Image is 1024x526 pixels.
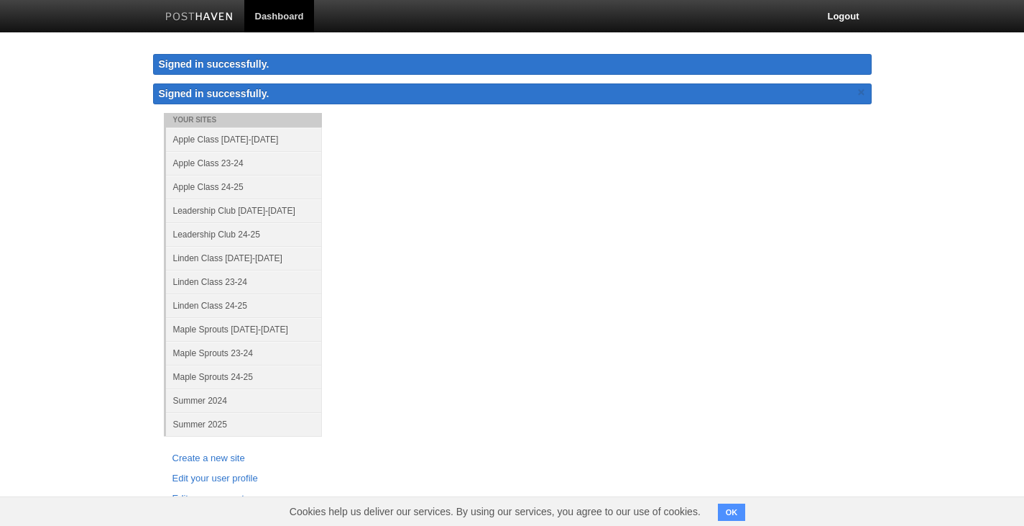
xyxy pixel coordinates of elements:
a: Maple Sprouts 24-25 [166,365,322,389]
button: OK [718,504,746,521]
a: Edit your account [172,491,313,507]
div: Signed in successfully. [153,54,872,75]
span: Cookies help us deliver our services. By using our services, you agree to our use of cookies. [275,497,715,526]
a: Leadership Club [DATE]-[DATE] [166,199,322,222]
a: Apple Class 24-25 [166,175,322,199]
a: Edit your user profile [172,471,313,486]
li: Your Sites [164,113,322,127]
a: Maple Sprouts [DATE]-[DATE] [166,317,322,341]
a: Apple Class [DATE]-[DATE] [166,127,322,151]
a: Summer 2025 [166,412,322,436]
span: Signed in successfully. [159,88,269,99]
a: × [855,83,868,101]
img: Posthaven-bar [165,12,234,23]
a: Linden Class [DATE]-[DATE] [166,246,322,270]
a: Apple Class 23-24 [166,151,322,175]
a: Linden Class 23-24 [166,270,322,294]
a: Create a new site [172,451,313,466]
a: Leadership Club 24-25 [166,222,322,246]
a: Linden Class 24-25 [166,294,322,317]
a: Summer 2024 [166,389,322,412]
a: Maple Sprouts 23-24 [166,341,322,365]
